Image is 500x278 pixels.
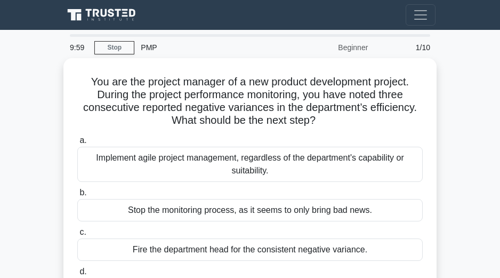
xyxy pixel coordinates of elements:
div: PMP [134,37,281,58]
span: b. [79,188,86,197]
div: Fire the department head for the consistent negative variance. [77,239,423,261]
a: Stop [94,41,134,54]
div: Beginner [281,37,374,58]
div: Implement agile project management, regardless of the department's capability or suitability. [77,147,423,182]
div: 1/10 [374,37,437,58]
span: a. [79,136,86,145]
h5: You are the project manager of a new product development project. During the project performance ... [76,75,424,128]
div: Stop the monitoring process, as it seems to only bring bad news. [77,199,423,221]
span: d. [79,267,86,276]
span: c. [79,227,86,236]
button: Toggle navigation [406,4,436,26]
div: 9:59 [63,37,94,58]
